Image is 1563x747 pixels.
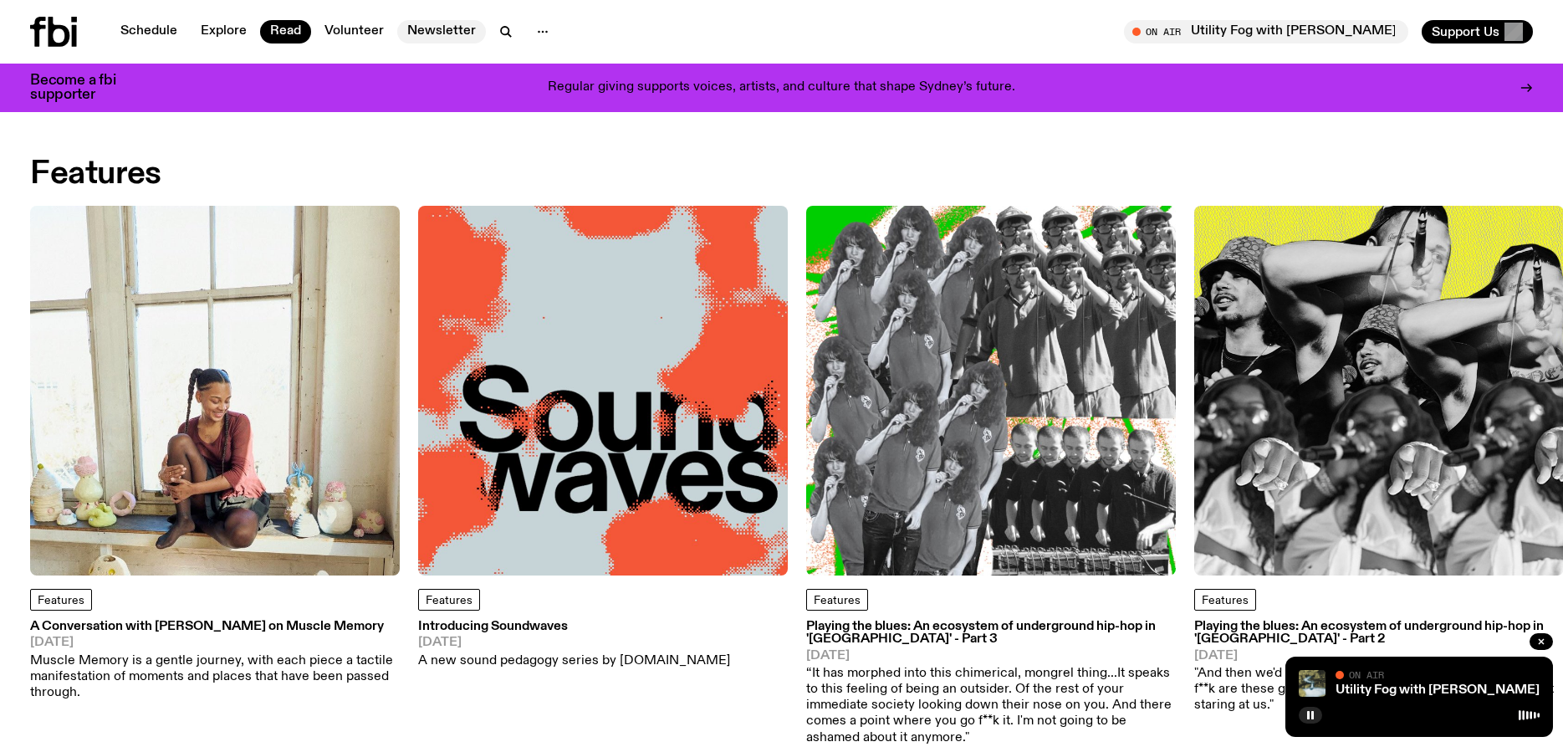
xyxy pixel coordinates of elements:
h3: Become a fbi supporter [30,74,137,102]
span: [DATE] [418,637,730,649]
p: A new sound pedagogy series by [DOMAIN_NAME] [418,653,730,669]
a: Features [806,589,868,611]
a: Features [418,589,480,611]
span: [DATE] [806,650,1176,663]
button: On AirUtility Fog with [PERSON_NAME] [1124,20,1408,43]
span: Features [814,595,861,606]
h3: Introducing Soundwaves [418,621,730,633]
a: Schedule [110,20,187,43]
span: Features [38,595,84,606]
span: [DATE] [30,637,400,649]
p: Muscle Memory is a gentle journey, with each piece a tactile manifestation of moments and places ... [30,653,400,702]
img: Cover of Corps Citoyen album Barrani [1299,670,1325,697]
h3: Playing the blues: An ecosystem of underground hip-hop in '[GEOGRAPHIC_DATA]' - Part 3 [806,621,1176,646]
button: Support Us [1422,20,1533,43]
a: Features [1194,589,1256,611]
a: Utility Fog with [PERSON_NAME] [1336,683,1540,697]
a: Introducing Soundwaves[DATE]A new sound pedagogy series by [DOMAIN_NAME] [418,621,730,669]
span: On Air [1349,669,1384,680]
span: Support Us [1432,24,1499,39]
p: “It has morphed into this chimerical, mongrel thing...It speaks to this feeling of being an outsi... [806,666,1176,746]
a: Volunteer [314,20,394,43]
a: Explore [191,20,257,43]
h2: Features [30,159,161,189]
h3: A Conversation with [PERSON_NAME] on Muscle Memory [30,621,400,633]
a: Newsletter [397,20,486,43]
a: A Conversation with [PERSON_NAME] on Muscle Memory[DATE]Muscle Memory is a gentle journey, with e... [30,621,400,701]
img: The text Sound waves, with one word stacked upon another, in black text on a bluish-gray backgrou... [418,206,788,576]
p: Regular giving supports voices, artists, and culture that shape Sydney’s future. [548,80,1015,95]
span: Features [1202,595,1249,606]
a: Features [30,589,92,611]
a: Read [260,20,311,43]
a: Playing the blues: An ecosystem of underground hip-hop in '[GEOGRAPHIC_DATA]' - Part 3[DATE]“It h... [806,621,1176,746]
span: Features [426,595,472,606]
